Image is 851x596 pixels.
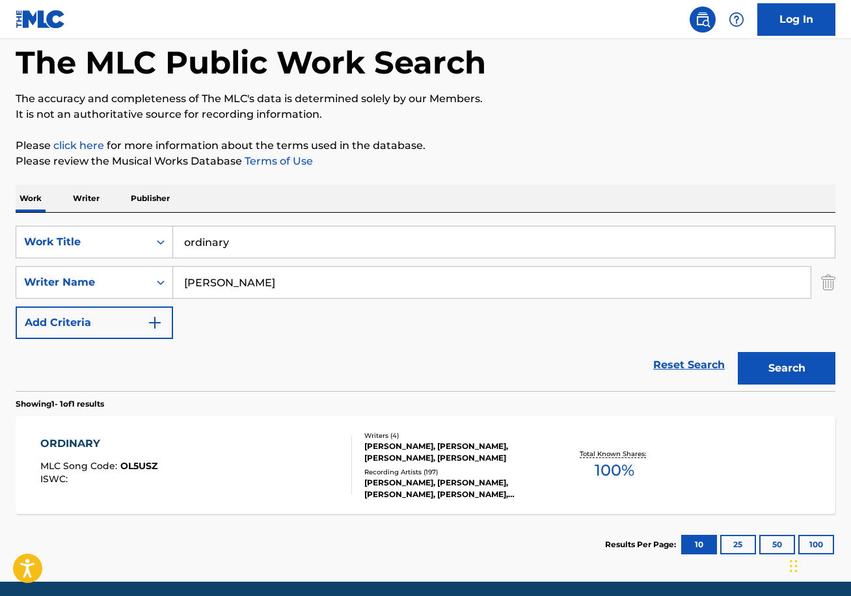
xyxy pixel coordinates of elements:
button: Add Criteria [16,306,173,339]
button: 25 [720,535,756,554]
img: Delete Criterion [821,266,835,299]
p: It is not an authoritative source for recording information. [16,107,835,122]
p: Please review the Musical Works Database [16,154,835,169]
div: Work Title [24,234,141,250]
img: help [729,12,744,27]
button: 50 [759,535,795,554]
a: Log In [757,3,835,36]
form: Search Form [16,226,835,391]
div: Writer Name [24,275,141,290]
p: Showing 1 - 1 of 1 results [16,398,104,410]
p: Please for more information about the terms used in the database. [16,138,835,154]
div: Drag [790,547,798,586]
div: Writers ( 4 ) [364,431,547,440]
span: MLC Song Code : [40,460,120,472]
a: Reset Search [647,351,731,379]
img: 9d2ae6d4665cec9f34b9.svg [147,315,163,331]
span: OL5USZ [120,460,157,472]
div: ORDINARY [40,436,157,452]
p: Publisher [127,185,174,212]
button: 10 [681,535,717,554]
button: Search [738,352,835,385]
a: Public Search [690,7,716,33]
iframe: Chat Widget [786,534,851,596]
div: Help [723,7,750,33]
img: search [695,12,710,27]
div: [PERSON_NAME], [PERSON_NAME], [PERSON_NAME], [PERSON_NAME] [364,440,547,464]
img: MLC Logo [16,10,66,29]
p: Work [16,185,46,212]
p: The accuracy and completeness of The MLC's data is determined solely by our Members. [16,91,835,107]
span: ISWC : [40,473,71,485]
a: click here [53,139,104,152]
span: 100 % [595,459,634,482]
p: Results Per Page: [605,539,679,550]
a: Terms of Use [242,155,313,167]
div: [PERSON_NAME], [PERSON_NAME], [PERSON_NAME], [PERSON_NAME], [PERSON_NAME] [364,477,547,500]
div: Recording Artists ( 197 ) [364,467,547,477]
h1: The MLC Public Work Search [16,43,486,82]
p: Total Known Shares: [580,449,649,459]
a: ORDINARYMLC Song Code:OL5USZISWC:Writers (4)[PERSON_NAME], [PERSON_NAME], [PERSON_NAME], [PERSON_... [16,416,835,514]
p: Writer [69,185,103,212]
